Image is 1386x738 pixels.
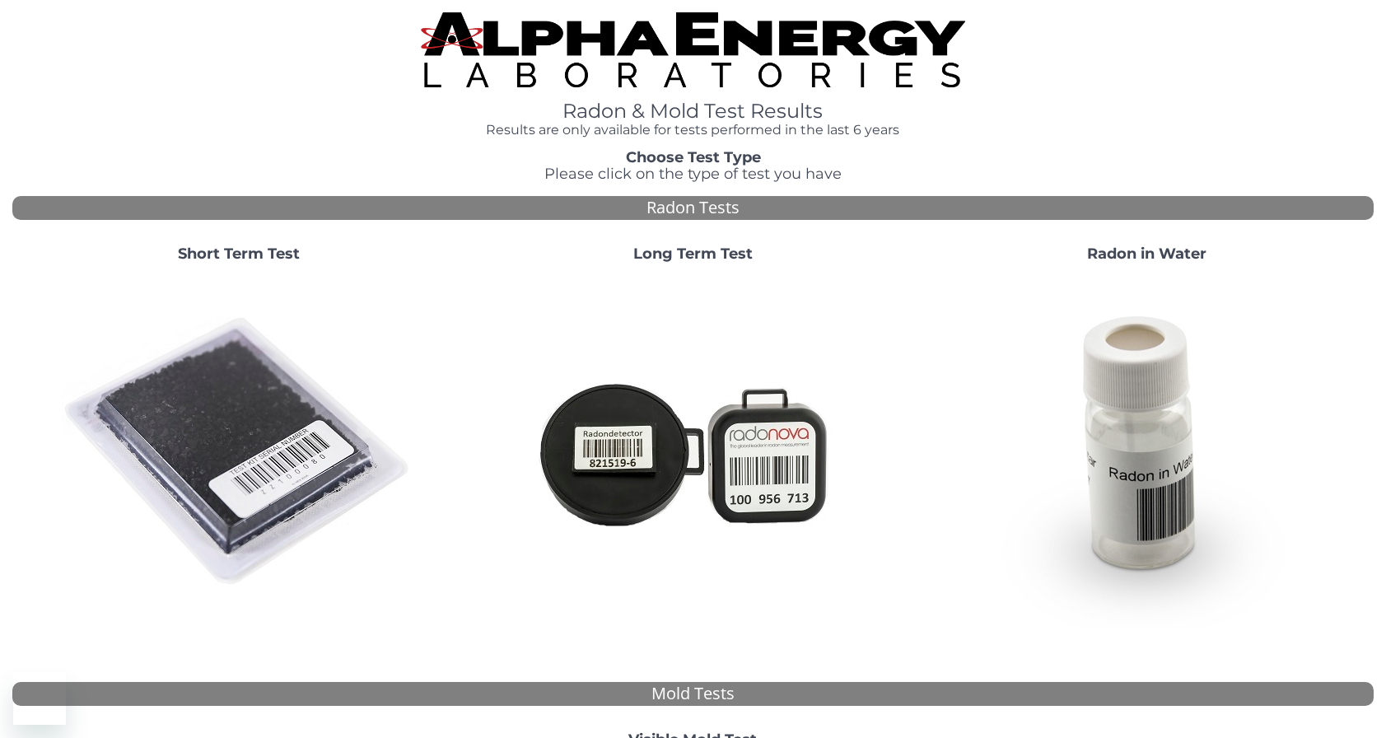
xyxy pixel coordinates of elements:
img: ShortTerm.jpg [62,275,416,629]
span: Please click on the type of test you have [544,165,842,183]
strong: Radon in Water [1087,245,1206,263]
img: RadoninWater.jpg [969,275,1323,629]
h1: Radon & Mold Test Results [421,100,965,122]
div: Radon Tests [12,196,1374,220]
img: Radtrak2vsRadtrak3.jpg [516,275,870,629]
div: Mold Tests [12,682,1374,706]
h4: Results are only available for tests performed in the last 6 years [421,123,965,138]
img: TightCrop.jpg [421,12,965,87]
iframe: Button to launch messaging window [13,672,66,725]
strong: Short Term Test [178,245,300,263]
strong: Long Term Test [633,245,753,263]
strong: Choose Test Type [626,148,761,166]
